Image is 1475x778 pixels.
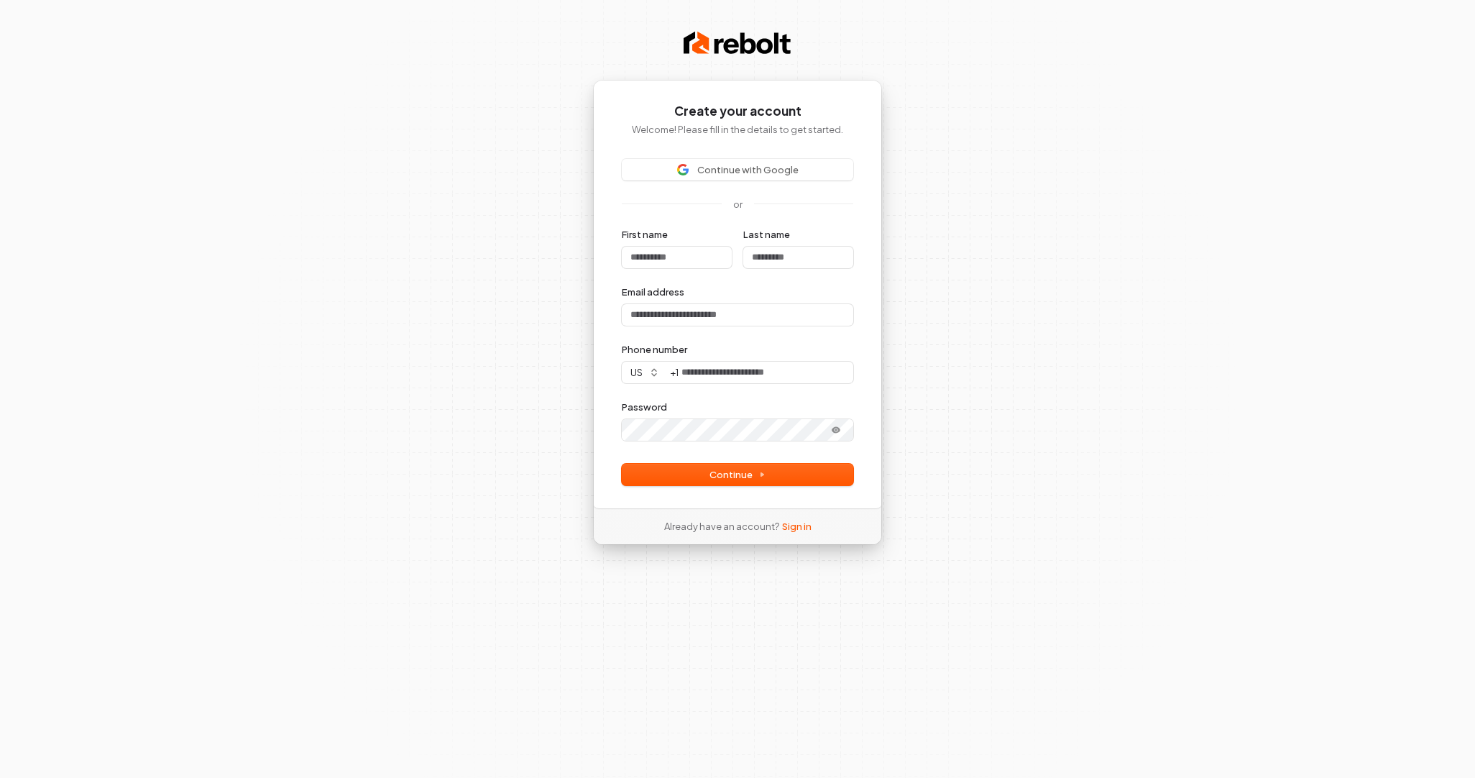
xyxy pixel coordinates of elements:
[622,123,853,136] p: Welcome! Please fill in the details to get started.
[622,362,668,383] button: us
[622,103,853,120] h1: Create your account
[684,29,791,58] img: Rebolt Logo
[622,343,687,356] label: Phone number
[697,163,799,176] span: Continue with Google
[622,285,684,298] label: Email address
[733,198,743,211] p: or
[622,228,668,241] label: First name
[822,421,850,439] button: Show password
[677,164,689,175] img: Sign in with Google
[622,401,667,413] label: Password
[622,159,853,180] button: Sign in with GoogleContinue with Google
[782,520,812,533] a: Sign in
[743,228,790,241] label: Last name
[709,468,766,481] span: Continue
[664,520,779,533] span: Already have an account?
[622,464,853,485] button: Continue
